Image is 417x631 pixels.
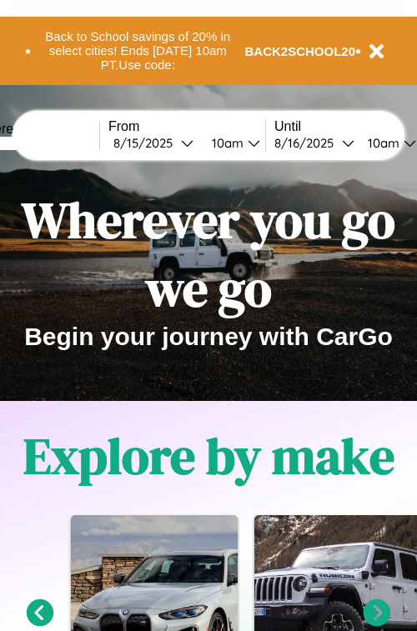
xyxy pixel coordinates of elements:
b: BACK2SCHOOL20 [245,44,356,58]
button: 8/15/2025 [108,134,198,152]
div: 10am [203,135,248,151]
div: 8 / 16 / 2025 [274,135,342,151]
div: 8 / 15 / 2025 [113,135,181,151]
button: Back to School savings of 20% in select cities! Ends [DATE] 10am PT.Use code: [31,25,245,77]
button: 10am [198,134,265,152]
h1: Explore by make [23,422,394,490]
label: From [108,119,265,134]
div: 10am [359,135,404,151]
